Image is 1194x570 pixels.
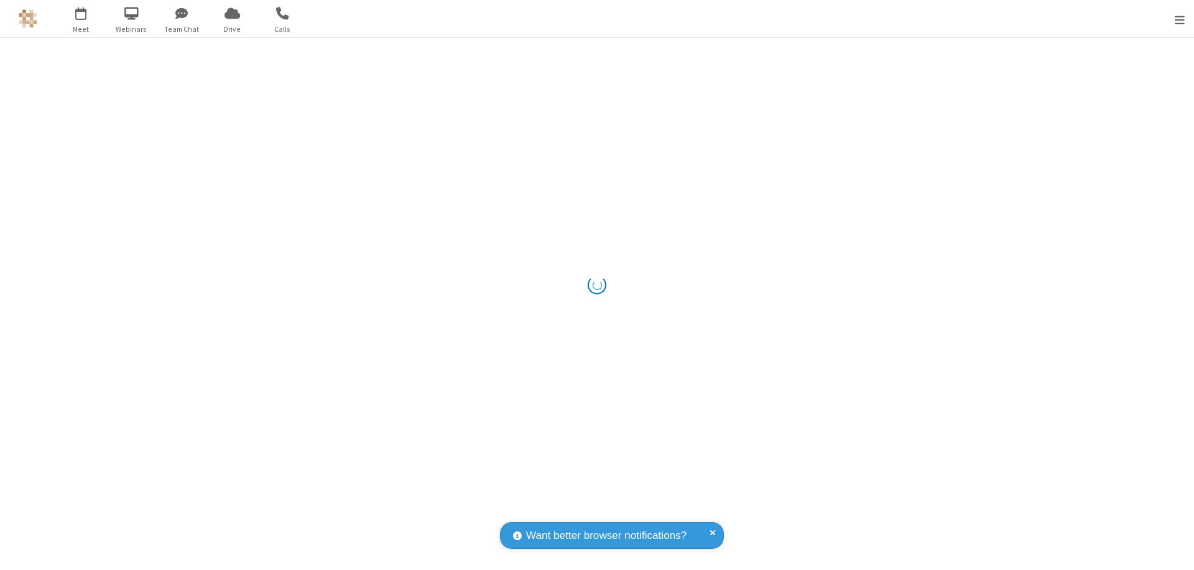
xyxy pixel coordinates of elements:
[526,528,687,544] span: Want better browser notifications?
[108,24,155,35] span: Webinars
[209,24,256,35] span: Drive
[58,24,104,35] span: Meet
[19,9,37,28] img: QA Selenium DO NOT DELETE OR CHANGE
[259,24,306,35] span: Calls
[159,24,205,35] span: Team Chat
